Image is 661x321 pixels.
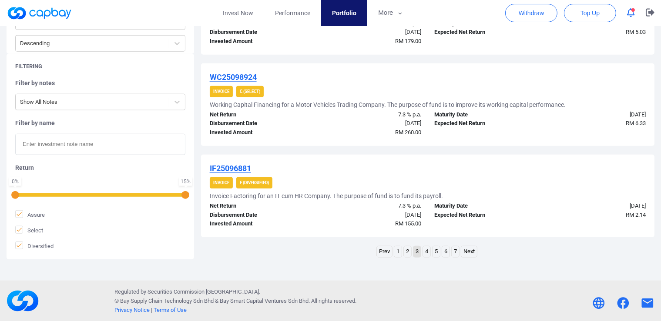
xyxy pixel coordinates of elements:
a: Page 4 [423,246,430,257]
span: Bay Smart Capital Ventures Sdn Bhd [220,298,309,304]
span: Diversified [15,242,54,250]
span: RM 155.00 [395,220,421,227]
div: [DATE] [315,211,428,220]
a: Previous page [377,246,392,257]
h5: Filter by name [15,119,185,127]
div: [DATE] [540,110,652,119]
div: [DATE] [315,119,428,128]
div: Maturity Date [428,110,540,119]
span: RM 2.14 [626,212,646,218]
div: [DATE] [315,28,428,37]
div: Disbursement Date [203,211,315,220]
img: footerLogo [7,285,39,317]
div: Net Return [203,202,315,211]
span: RM 179.00 [395,38,421,44]
a: Page 1 [394,246,402,257]
div: Disbursement Date [203,28,315,37]
div: Expected Net Return [428,119,540,128]
a: Page 6 [442,246,450,257]
div: Invested Amount [203,128,315,137]
span: RM 260.00 [395,129,421,136]
strong: C (Select) [240,89,260,94]
div: Net Return [203,110,315,119]
span: RM 6.33 [626,120,646,126]
h5: Filtering [15,63,42,70]
div: [DATE] [540,202,652,211]
div: 0 % [11,179,20,184]
div: Disbursement Date [203,119,315,128]
h5: Return [15,164,185,172]
span: RM 5.03 [626,29,646,35]
span: Assure [15,210,45,219]
a: Page 3 is your current page [413,246,421,257]
div: 7.3 % p.a. [315,110,428,119]
u: IF25096881 [210,164,251,173]
span: Select [15,226,43,235]
a: Page 5 [433,246,440,257]
div: Maturity Date [428,202,540,211]
h5: Filter by notes [15,79,185,87]
span: Portfolio [332,8,356,18]
input: Enter investment note name [15,134,185,155]
div: Invested Amount [203,219,315,228]
div: Invested Amount [203,37,315,46]
h5: Invoice Factoring for an IT cum HR Company. The purpose of fund is to fund its payroll. [210,192,443,200]
div: 15 % [181,179,191,184]
button: Top Up [564,4,616,22]
strong: Invoice [213,180,229,185]
a: Page 7 [452,246,459,257]
a: Privacy Notice [114,307,150,313]
p: Regulated by Securities Commission [GEOGRAPHIC_DATA]. © Bay Supply Chain Technology Sdn Bhd & . A... [114,288,356,314]
a: Terms of Use [154,307,187,313]
div: 7.3 % p.a. [315,202,428,211]
div: Expected Net Return [428,28,540,37]
a: Next page [461,246,477,257]
h5: Working Capital Financing for a Motor Vehicles Trading Company. The purpose of fund is to improve... [210,101,566,109]
strong: Invoice [213,89,229,94]
button: Withdraw [505,4,557,22]
span: Performance [275,8,310,18]
u: WC25098924 [210,73,257,82]
span: Top Up [580,9,600,17]
a: Page 2 [404,246,411,257]
div: Expected Net Return [428,211,540,220]
strong: E (Diversified) [240,180,269,185]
